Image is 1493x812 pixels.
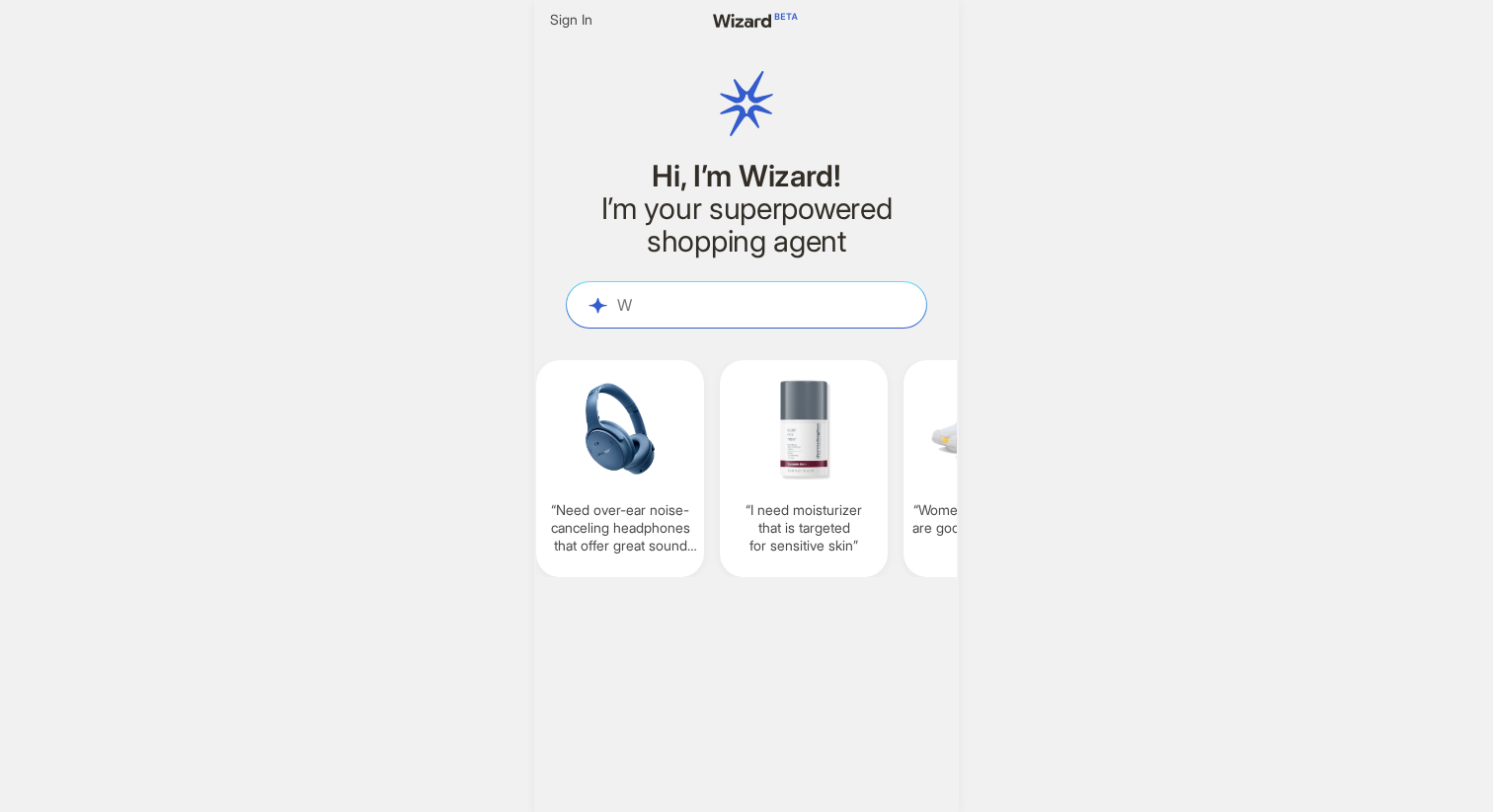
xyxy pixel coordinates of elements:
[911,372,1063,485] img: Women's%20sneakers%20that%20are%20good%20for%20long%20walks-b9091598.png
[550,11,592,29] span: Sign In
[720,360,888,577] div: I need moisturizer that is targeted for sensitive skin
[728,372,880,485] img: I%20need%20moisturizer%20that%20is%20targeted%20for%20sensitive%20skin-81681324.png
[728,501,880,555] q: I need moisturizer that is targeted for sensitive skin
[544,501,696,555] q: Need over-ear noise-canceling headphones that offer great sound quality and comfort for long use
[544,372,696,485] img: Need%20over-ear%20noise-canceling%20headphones%20that%20offer%20great%20sound%20quality%20and%20c...
[904,360,1071,577] div: Women’s sneakers that are good for long walks
[542,8,600,32] button: Sign In
[911,501,1063,537] q: Women’s sneakers that are good for long walks
[566,192,927,258] h2: I’m your superpowered shopping agent
[566,160,927,192] h1: Hi, I’m Wizard!
[536,360,704,577] div: Need over-ear noise-canceling headphones that offer great sound quality and comfort for long use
